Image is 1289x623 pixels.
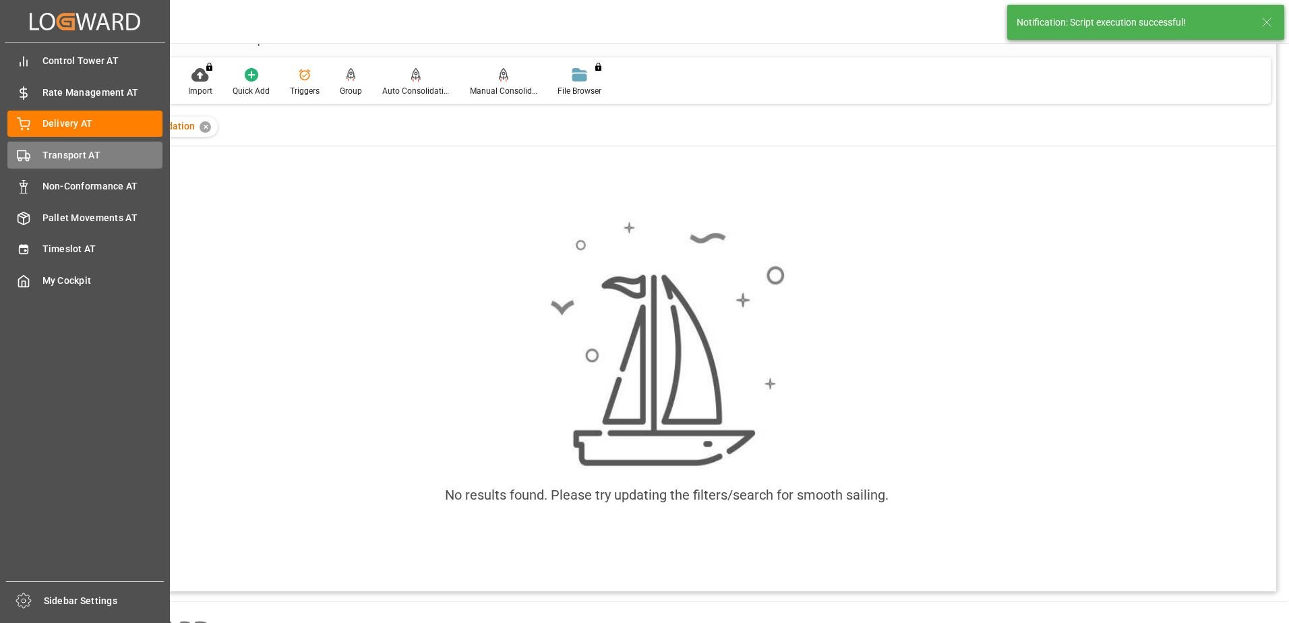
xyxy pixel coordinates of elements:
[7,173,162,200] a: Non-Conformance AT
[470,85,537,97] div: Manual Consolidation
[42,148,163,162] span: Transport AT
[7,79,162,105] a: Rate Management AT
[44,594,164,608] span: Sidebar Settings
[7,204,162,231] a: Pallet Movements AT
[1017,16,1249,30] div: Notification: Script execution successful!
[7,48,162,74] a: Control Tower AT
[549,220,785,469] img: smooth_sailing.jpeg
[290,85,320,97] div: Triggers
[42,54,163,68] span: Control Tower AT
[42,274,163,288] span: My Cockpit
[340,85,362,97] div: Group
[445,485,889,505] div: No results found. Please try updating the filters/search for smooth sailing.
[7,142,162,168] a: Transport AT
[42,242,163,256] span: Timeslot AT
[7,111,162,137] a: Delivery AT
[233,85,270,97] div: Quick Add
[382,85,450,97] div: Auto Consolidation
[7,267,162,293] a: My Cockpit
[200,121,211,133] div: ✕
[42,86,163,100] span: Rate Management AT
[7,236,162,262] a: Timeslot AT
[42,179,163,194] span: Non-Conformance AT
[42,117,163,131] span: Delivery AT
[42,211,163,225] span: Pallet Movements AT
